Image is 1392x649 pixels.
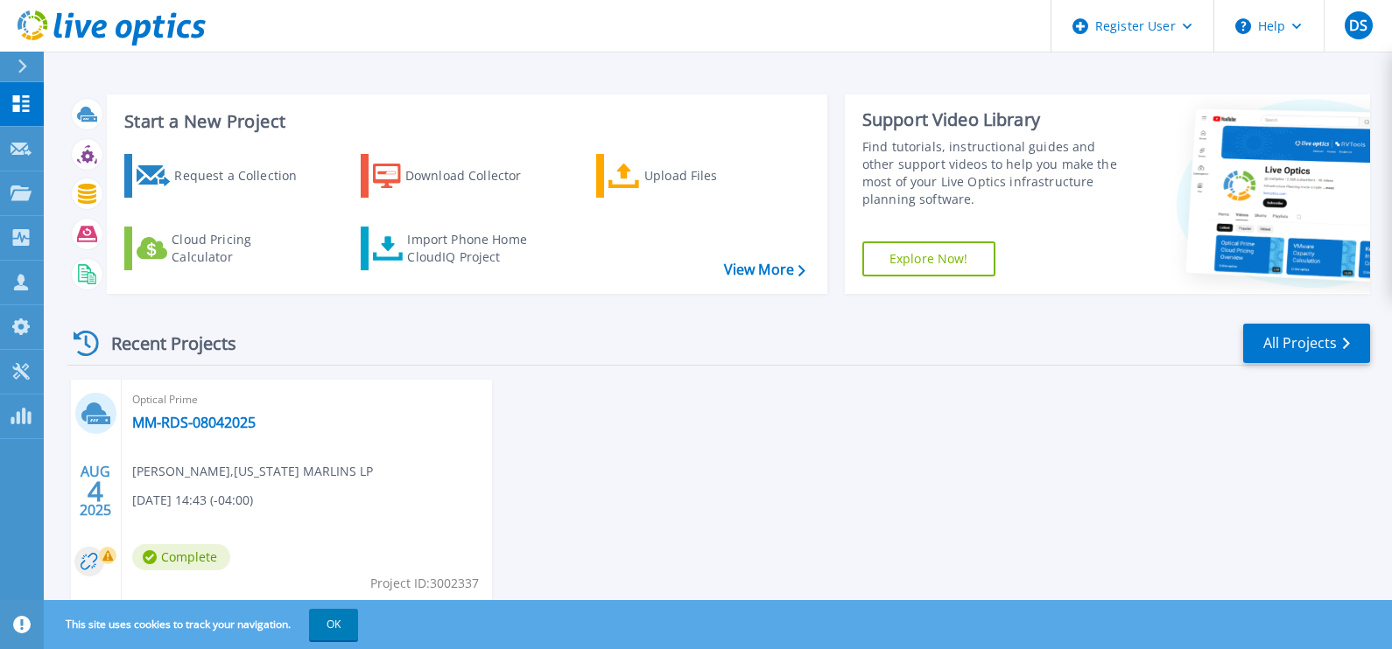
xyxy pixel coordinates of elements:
[124,227,320,270] a: Cloud Pricing Calculator
[172,231,312,266] div: Cloud Pricing Calculator
[174,158,314,193] div: Request a Collection
[124,154,320,198] a: Request a Collection
[309,609,358,640] button: OK
[644,158,784,193] div: Upload Files
[48,609,358,640] span: This site uses cookies to track your navigation.
[88,484,103,499] span: 4
[405,158,545,193] div: Download Collector
[124,112,805,131] h3: Start a New Project
[724,262,805,278] a: View More
[1243,324,1370,363] a: All Projects
[862,138,1127,208] div: Find tutorials, instructional guides and other support videos to help you make the most of your L...
[67,322,260,365] div: Recent Projects
[862,108,1127,131] div: Support Video Library
[132,390,482,409] span: Optical Prime
[79,459,112,523] div: AUG 2025
[132,462,373,481] span: [PERSON_NAME] , [US_STATE] MARLINS LP
[407,231,544,266] div: Import Phone Home CloudIQ Project
[1349,18,1367,32] span: DS
[132,544,230,570] span: Complete
[862,241,995,276] a: Explore Now!
[132,414,256,431] a: MM-RDS-08042025
[596,154,791,198] a: Upload Files
[370,574,479,593] span: Project ID: 3002337
[132,491,253,510] span: [DATE] 14:43 (-04:00)
[361,154,556,198] a: Download Collector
